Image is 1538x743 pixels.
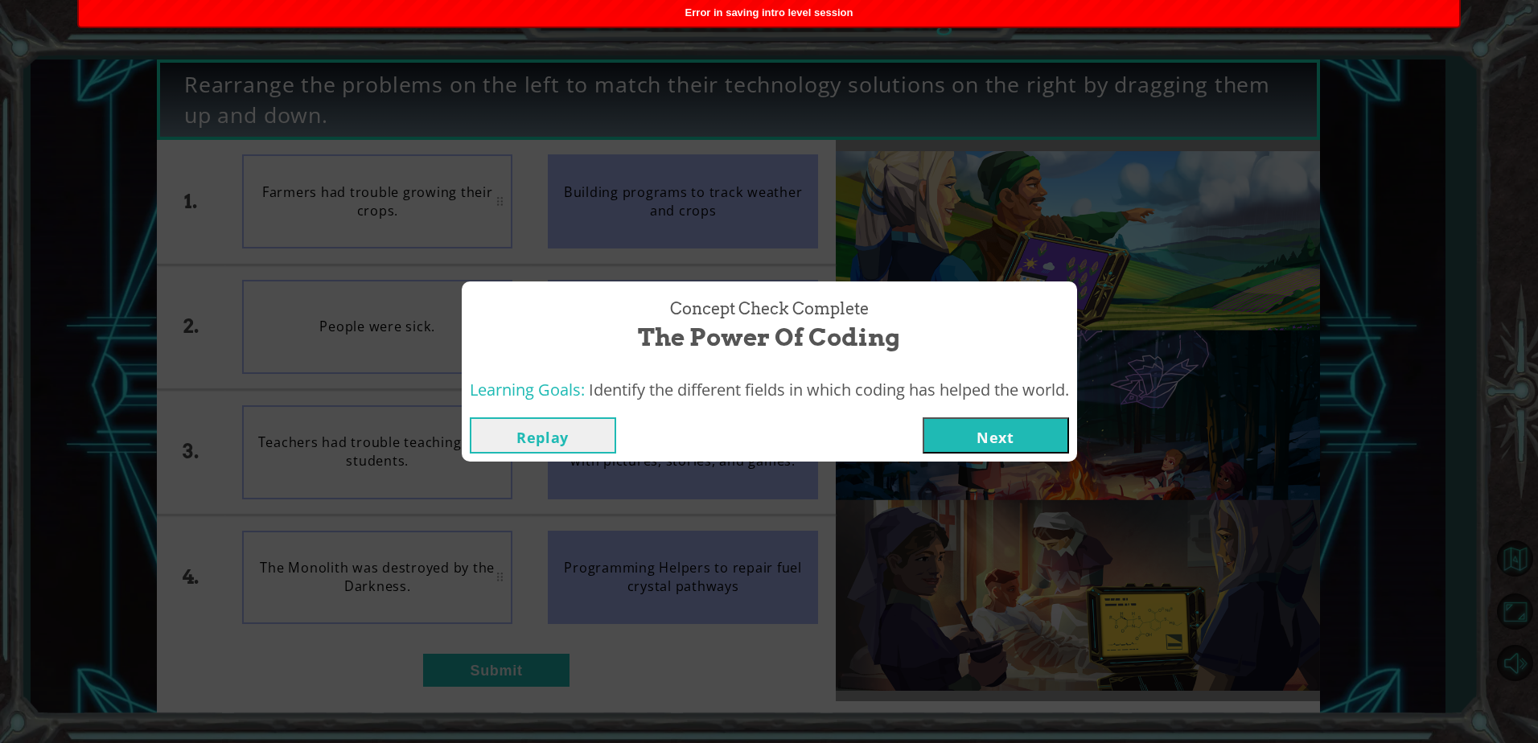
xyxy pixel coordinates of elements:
[685,6,853,18] span: Error in saving intro level session
[638,320,900,355] span: The Power of Coding
[470,417,616,454] button: Replay
[470,379,585,400] span: Learning Goals:
[923,417,1069,454] button: Next
[589,379,1069,400] span: Identify the different fields in which coding has helped the world.
[670,298,869,321] span: Concept Check Complete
